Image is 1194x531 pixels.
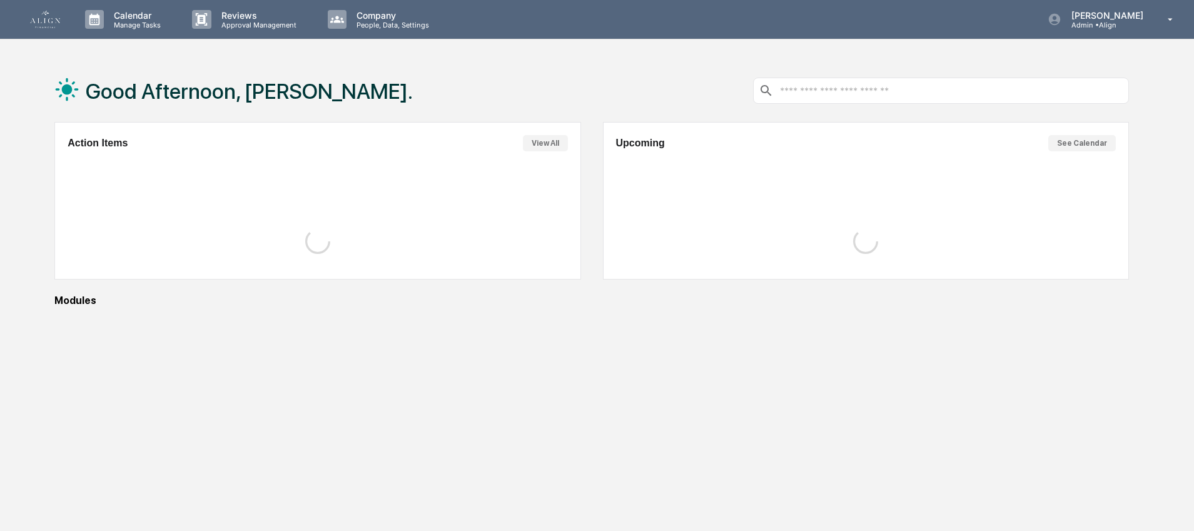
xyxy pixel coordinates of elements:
p: Manage Tasks [104,21,167,29]
button: See Calendar [1048,135,1116,151]
p: Company [347,10,435,21]
p: Approval Management [211,21,303,29]
div: Modules [54,295,1129,306]
button: View All [523,135,568,151]
p: Admin • Align [1061,21,1150,29]
h2: Action Items [68,138,128,149]
p: Calendar [104,10,167,21]
h2: Upcoming [616,138,665,149]
img: logo [30,11,60,28]
h1: Good Afternoon, [PERSON_NAME]. [86,79,413,104]
p: [PERSON_NAME] [1061,10,1150,21]
p: Reviews [211,10,303,21]
p: People, Data, Settings [347,21,435,29]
